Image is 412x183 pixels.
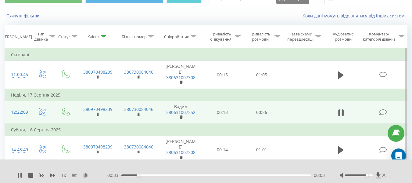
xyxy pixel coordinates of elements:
td: 00:36 [242,101,281,124]
div: Назва схеми переадресації [287,31,314,42]
a: 380631007308 [166,75,195,80]
td: Субота, 16 Серпня 2025 [5,124,407,136]
div: Accessibility label [366,174,368,177]
span: 1 x [61,172,66,178]
td: Сьогодні [5,49,407,61]
td: [PERSON_NAME] [159,136,203,164]
td: Вадим [159,101,203,124]
span: - 00:33 [106,172,121,178]
div: Тривалість розмови [248,31,273,42]
td: 01:01 [242,136,281,164]
td: 00:14 [203,136,242,164]
div: 12:22:09 [11,106,24,118]
a: 380631007352 [166,109,195,115]
div: Тип дзвінка [34,31,48,42]
div: Тривалість очікування [208,31,234,42]
button: Скинути фільтри [5,13,42,19]
div: Бізнес номер [122,34,147,39]
a: Коли дані можуть відрізнятися вiд інших систем [303,13,407,19]
td: 01:05 [242,61,281,89]
td: Неділя, 17 Серпня 2025 [5,89,407,101]
a: 380730084046 [124,106,153,112]
div: Коментар/категорія дзвінка [361,31,397,42]
div: Open Intercom Messenger [391,148,406,163]
div: 14:43:49 [11,144,24,156]
span: 00:03 [314,172,325,178]
td: 00:13 [203,101,242,124]
div: Клієнт [88,34,99,39]
a: 380730084046 [124,144,153,150]
td: [PERSON_NAME] [159,61,203,89]
div: Співробітник [164,34,189,39]
div: [PERSON_NAME] [1,34,32,39]
a: 380970498239 [83,69,113,75]
a: 380631007308 [166,149,195,155]
div: Статус [58,34,70,39]
div: 11:00:45 [11,69,24,81]
div: Аудіозапис розмови [328,31,359,42]
a: 380970498239 [83,106,113,112]
td: 00:15 [203,61,242,89]
a: 380730084046 [124,69,153,75]
div: Accessibility label [137,174,140,177]
a: 380970498239 [83,144,113,150]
